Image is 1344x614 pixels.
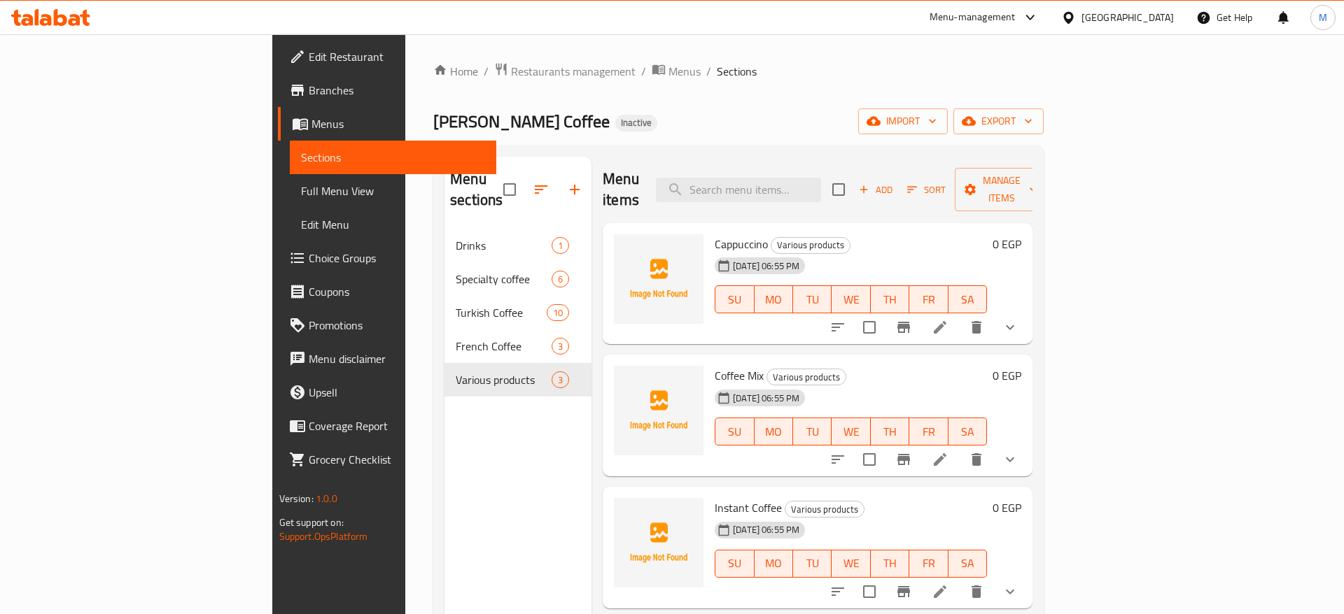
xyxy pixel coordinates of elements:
[948,285,987,313] button: SA
[614,498,703,587] img: Instant Coffee
[309,250,486,266] span: Choice Groups
[909,285,948,313] button: FR
[656,178,821,202] input: search
[444,296,591,329] div: Turkish Coffee10
[524,173,558,206] span: Sort sections
[887,310,920,344] button: Branch-specific-item
[858,108,948,134] button: import
[278,107,497,141] a: Menus
[715,365,764,386] span: Coffee Mix
[444,262,591,296] div: Specialty coffee6
[932,319,948,336] a: Edit menu item
[855,445,884,474] span: Select to update
[915,553,942,573] span: FR
[721,290,748,310] span: SU
[721,553,748,573] span: SU
[932,451,948,468] a: Edit menu item
[301,183,486,199] span: Full Menu View
[876,422,904,442] span: TH
[887,575,920,608] button: Branch-specific-item
[279,527,368,545] a: Support.OpsPlatform
[309,82,486,99] span: Branches
[278,308,497,342] a: Promotions
[444,363,591,397] div: Various products3
[853,179,898,201] button: Add
[793,285,832,313] button: TU
[603,169,639,210] h2: Menu items
[876,553,904,573] span: TH
[871,285,909,313] button: TH
[311,115,486,132] span: Menus
[552,373,568,387] span: 3
[278,73,497,107] a: Branches
[552,273,568,286] span: 6
[309,417,486,434] span: Coverage Report
[614,234,703,324] img: Cappuccino
[444,329,591,363] div: French Coffee3
[832,417,870,445] button: WE
[760,422,787,442] span: MO
[760,553,787,573] span: MO
[279,513,344,531] span: Get support on:
[954,553,981,573] span: SA
[309,451,486,468] span: Grocery Checklist
[727,259,805,273] span: [DATE] 06:55 PM
[309,317,486,334] span: Promotions
[278,376,497,409] a: Upsell
[706,63,711,80] li: /
[615,115,657,131] div: Inactive
[456,338,552,355] div: French Coffee
[799,290,826,310] span: TU
[1002,583,1018,600] svg: Show Choices
[993,310,1027,344] button: show more
[771,237,850,254] div: Various products
[821,443,855,476] button: sort-choices
[433,106,610,137] span: [PERSON_NAME] Coffee
[278,241,497,275] a: Choice Groups
[907,182,946,198] span: Sort
[793,550,832,578] button: TU
[1002,319,1018,336] svg: Show Choices
[290,174,497,208] a: Full Menu View
[909,417,948,445] button: FR
[290,208,497,241] a: Edit Menu
[494,62,636,80] a: Restaurants management
[278,40,497,73] a: Edit Restaurant
[715,285,754,313] button: SU
[948,417,987,445] button: SA
[953,108,1044,134] button: export
[993,498,1021,517] h6: 0 EGP
[887,443,920,476] button: Branch-specific-item
[456,271,552,287] span: Specialty coffee
[915,422,942,442] span: FR
[552,338,569,355] div: items
[904,179,949,201] button: Sort
[278,443,497,476] a: Grocery Checklist
[785,501,864,517] div: Various products
[932,583,948,600] a: Edit menu item
[960,443,993,476] button: delete
[954,290,981,310] span: SA
[309,384,486,401] span: Upsell
[456,304,547,321] span: Turkish Coffee
[279,490,314,508] span: Version:
[755,417,793,445] button: MO
[668,63,701,80] span: Menus
[309,48,486,65] span: Edit Restaurant
[965,113,1032,130] span: export
[456,371,552,388] div: Various products
[930,9,1016,26] div: Menu-management
[767,369,846,385] span: Various products
[799,553,826,573] span: TU
[948,550,987,578] button: SA
[444,223,591,402] nav: Menu sections
[993,234,1021,254] h6: 0 EGP
[309,283,486,300] span: Coupons
[837,290,864,310] span: WE
[1081,10,1174,25] div: [GEOGRAPHIC_DATA]
[715,497,782,518] span: Instant Coffee
[547,306,568,320] span: 10
[785,501,864,517] span: Various products
[821,575,855,608] button: sort-choices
